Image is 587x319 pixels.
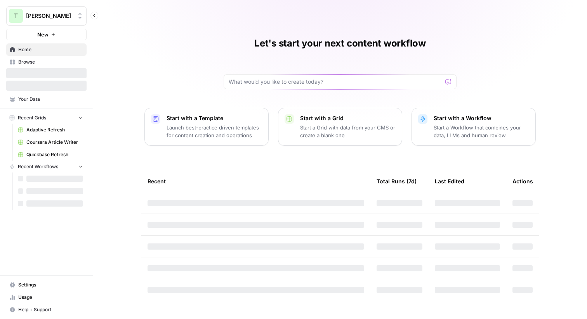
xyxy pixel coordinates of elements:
[18,96,83,103] span: Your Data
[377,171,417,192] div: Total Runs (7d)
[254,37,426,50] h1: Let's start your next content workflow
[18,114,46,121] span: Recent Grids
[14,148,87,161] a: Quickbase Refresh
[37,31,49,38] span: New
[6,93,87,105] a: Your Data
[26,139,83,146] span: Coursera Article Writer
[26,12,73,20] span: [PERSON_NAME]
[26,126,83,133] span: Adaptive Refresh
[6,291,87,303] a: Usage
[14,136,87,148] a: Coursera Article Writer
[18,59,83,66] span: Browse
[229,78,442,86] input: What would you like to create today?
[6,279,87,291] a: Settings
[512,171,533,192] div: Actions
[167,114,262,122] p: Start with a Template
[6,29,87,40] button: New
[18,306,83,313] span: Help + Support
[144,108,269,146] button: Start with a TemplateLaunch best-practice driven templates for content creation and operations
[6,6,87,26] button: Workspace: Travis Demo
[18,281,83,288] span: Settings
[6,56,87,68] a: Browse
[300,124,396,139] p: Start a Grid with data from your CMS or create a blank one
[6,161,87,172] button: Recent Workflows
[26,151,83,158] span: Quickbase Refresh
[412,108,536,146] button: Start with a WorkflowStart a Workflow that combines your data, LLMs and human review
[18,294,83,301] span: Usage
[434,114,529,122] p: Start with a Workflow
[6,303,87,316] button: Help + Support
[18,46,83,53] span: Home
[167,124,262,139] p: Launch best-practice driven templates for content creation and operations
[6,112,87,124] button: Recent Grids
[435,171,464,192] div: Last Edited
[14,11,18,21] span: T
[18,163,58,170] span: Recent Workflows
[278,108,402,146] button: Start with a GridStart a Grid with data from your CMS or create a blank one
[148,171,364,192] div: Recent
[6,43,87,56] a: Home
[300,114,396,122] p: Start with a Grid
[434,124,529,139] p: Start a Workflow that combines your data, LLMs and human review
[14,124,87,136] a: Adaptive Refresh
